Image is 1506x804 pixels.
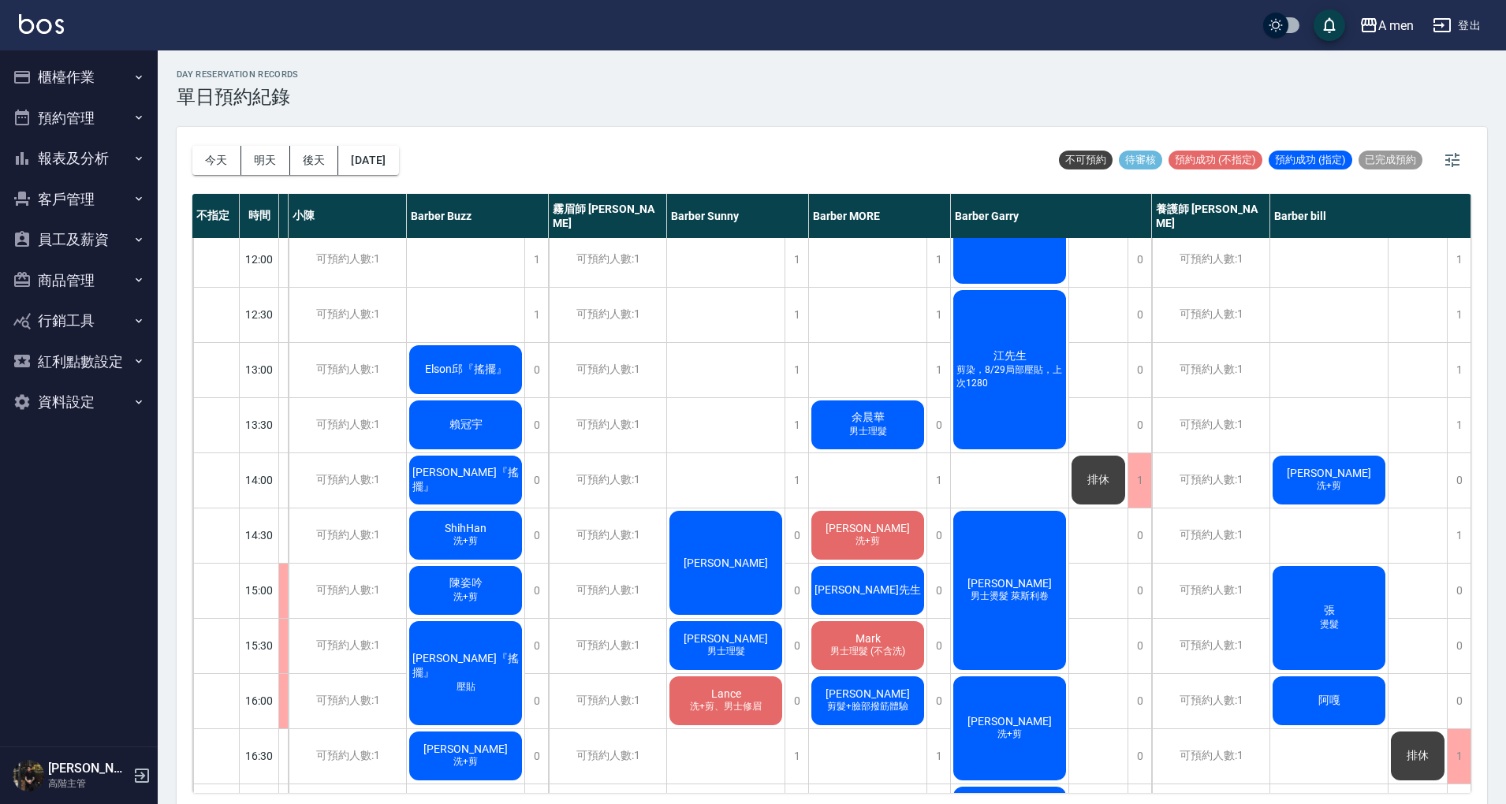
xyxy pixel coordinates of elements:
span: [PERSON_NAME]『搖擺』 [409,466,522,494]
div: 0 [524,453,548,508]
span: 洗+剪 [994,728,1025,741]
div: 1 [1447,233,1471,287]
div: 14:00 [240,452,279,508]
div: 可預約人數:1 [549,233,666,287]
span: 阿嘎 [1315,694,1344,708]
div: 15:30 [240,618,279,673]
div: 可預約人數:1 [1152,564,1269,618]
button: 預約管理 [6,98,151,139]
div: 可預約人數:1 [289,729,406,784]
button: save [1314,9,1345,41]
div: A men [1378,16,1414,35]
div: 1 [926,288,950,342]
div: 1 [926,343,950,397]
div: 0 [1128,674,1151,728]
div: 1 [785,453,808,508]
div: 可預約人數:1 [549,343,666,397]
button: [DATE] [338,146,398,175]
button: 報表及分析 [6,138,151,179]
button: 員工及薪資 [6,219,151,260]
div: 0 [1128,619,1151,673]
span: 洗+剪 [852,534,883,548]
div: 小陳 [289,194,407,238]
span: Mark [852,632,884,645]
div: 12:30 [240,287,279,342]
button: 今天 [192,146,241,175]
div: 1 [926,233,950,287]
span: 待審核 [1119,153,1162,167]
div: 可預約人數:1 [1152,343,1269,397]
div: 可預約人數:1 [1152,288,1269,342]
div: 0 [1128,564,1151,618]
div: 0 [524,674,548,728]
div: 0 [524,398,548,452]
div: 可預約人數:1 [549,508,666,563]
div: 0 [524,343,548,397]
div: 0 [524,729,548,784]
div: 可預約人數:1 [289,508,406,563]
button: 登出 [1426,11,1487,40]
div: 0 [785,619,808,673]
div: 可預約人數:1 [1152,619,1269,673]
div: 0 [926,564,950,618]
span: 男士理髮 [704,645,748,658]
button: 客戶管理 [6,179,151,220]
div: 1 [785,233,808,287]
span: 剪髮+臉部撥筋體驗 [824,700,911,713]
span: ShihHan [442,522,490,534]
div: 0 [785,508,808,563]
div: 可預約人數:1 [289,398,406,452]
span: Elson邱『搖擺』 [422,363,510,377]
div: 可預約人數:1 [1152,398,1269,452]
span: Lance [708,687,744,700]
div: 可預約人數:1 [289,288,406,342]
div: 0 [1447,619,1471,673]
div: 可預約人數:1 [549,398,666,452]
p: 高階主管 [48,776,129,791]
div: 1 [524,233,548,287]
div: 可預約人數:1 [549,729,666,784]
button: 明天 [241,146,290,175]
div: 1 [1447,398,1471,452]
div: 可預約人數:1 [549,453,666,508]
div: 可預約人數:1 [549,564,666,618]
div: 可預約人數:1 [289,233,406,287]
div: 時間 [240,194,279,238]
div: 0 [926,674,950,728]
span: [PERSON_NAME] [1284,467,1374,479]
span: [PERSON_NAME] [822,522,913,534]
h5: [PERSON_NAME] [48,761,129,776]
span: [PERSON_NAME] [964,577,1055,590]
div: Barber MORE [809,194,951,238]
div: 0 [926,508,950,563]
h2: day Reservation records [177,69,299,80]
div: 可預約人數:1 [1152,233,1269,287]
div: 可預約人數:1 [549,619,666,673]
div: 0 [1128,729,1151,784]
button: 行銷工具 [6,300,151,341]
div: 1 [1447,508,1471,563]
div: 0 [1447,453,1471,508]
span: 洗+剪 [1314,479,1344,493]
span: 燙髮 [1317,618,1342,631]
div: 可預約人數:1 [1152,729,1269,784]
div: 可預約人數:1 [549,288,666,342]
div: 1 [926,729,950,784]
div: 1 [1447,729,1471,784]
span: 江先生 [990,349,1030,363]
div: 0 [785,674,808,728]
div: 0 [1128,343,1151,397]
div: 可預約人數:1 [1152,674,1269,728]
div: 可預約人數:1 [289,343,406,397]
span: [PERSON_NAME]『搖擺』 [409,652,522,680]
img: Person [13,760,44,791]
div: 可預約人數:1 [1152,508,1269,563]
span: [PERSON_NAME] [964,715,1055,728]
span: [PERSON_NAME]先生 [811,583,924,597]
div: 1 [785,288,808,342]
div: Barber bill [1270,194,1471,238]
div: 13:00 [240,342,279,397]
div: 可預約人數:1 [289,564,406,618]
button: 商品管理 [6,260,151,301]
div: 可預約人數:1 [549,674,666,728]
